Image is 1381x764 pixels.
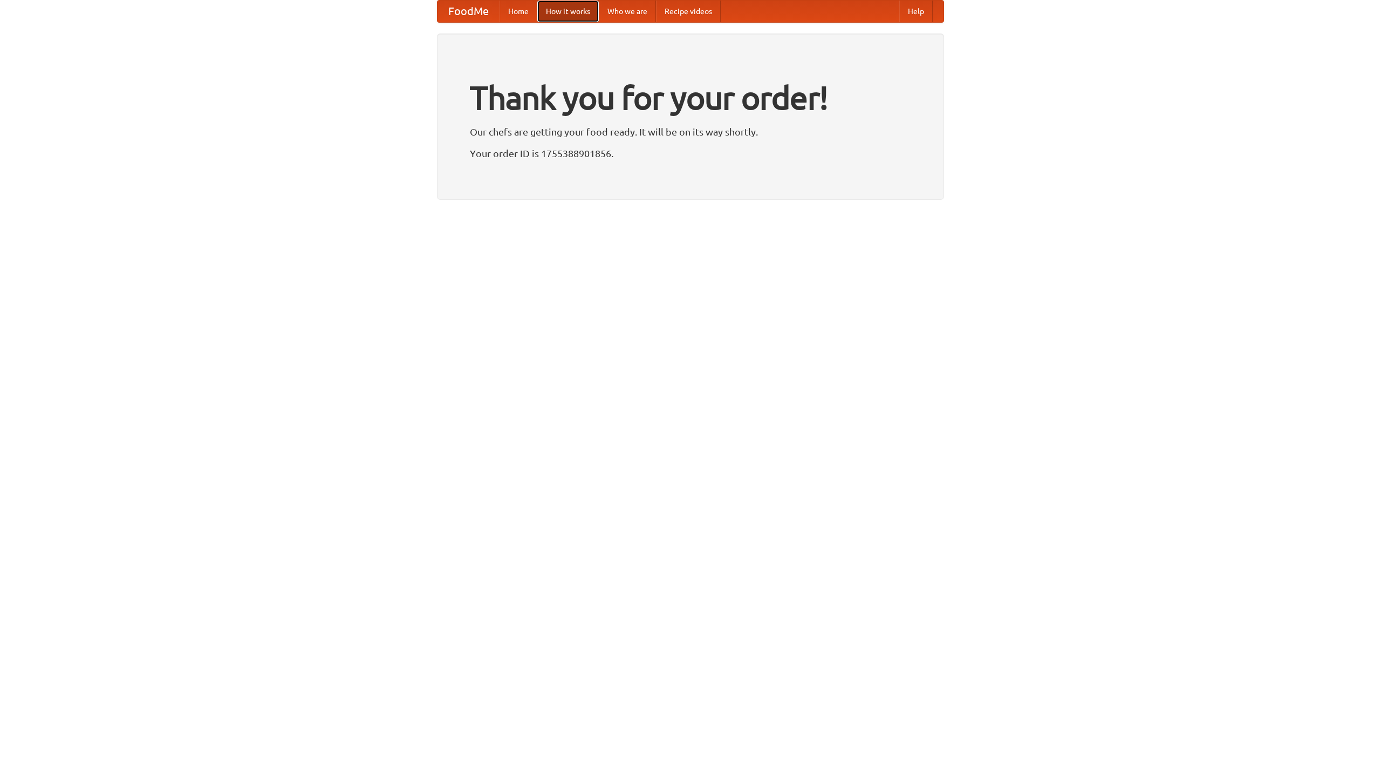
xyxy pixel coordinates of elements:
[656,1,721,22] a: Recipe videos
[500,1,537,22] a: Home
[537,1,599,22] a: How it works
[470,72,911,124] h1: Thank you for your order!
[599,1,656,22] a: Who we are
[437,1,500,22] a: FoodMe
[470,145,911,161] p: Your order ID is 1755388901856.
[899,1,933,22] a: Help
[470,124,911,140] p: Our chefs are getting your food ready. It will be on its way shortly.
